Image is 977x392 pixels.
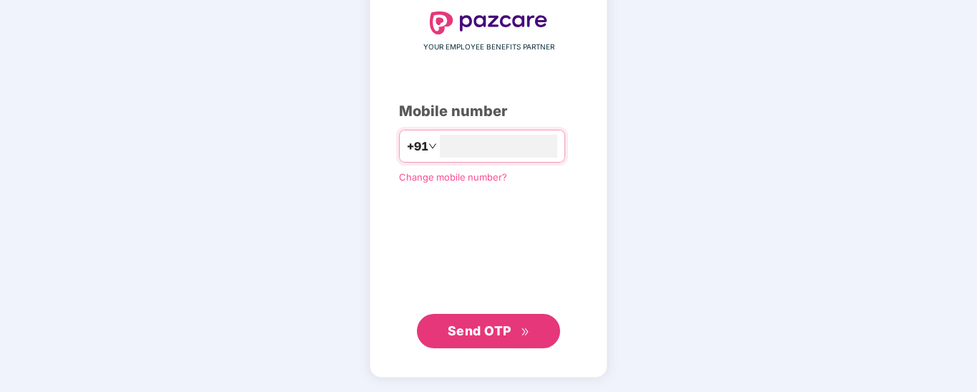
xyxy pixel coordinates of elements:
[428,142,437,150] span: down
[448,323,511,338] span: Send OTP
[399,100,578,123] div: Mobile number
[417,314,560,348] button: Send OTPdouble-right
[521,328,530,337] span: double-right
[430,11,547,34] img: logo
[407,138,428,156] span: +91
[399,171,507,183] a: Change mobile number?
[423,42,554,53] span: YOUR EMPLOYEE BENEFITS PARTNER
